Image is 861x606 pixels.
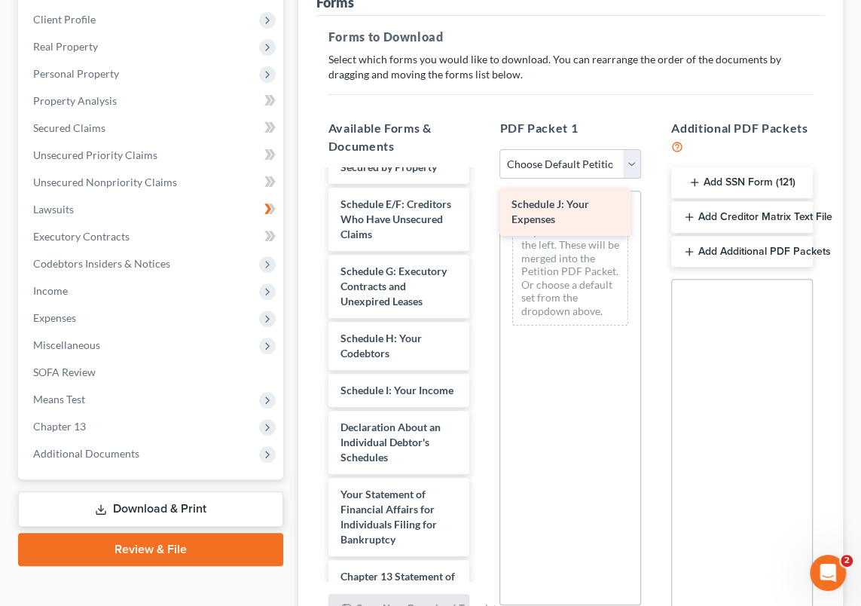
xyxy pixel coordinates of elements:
[21,169,283,196] a: Unsecured Nonpriority Claims
[328,119,470,155] h5: Available Forms & Documents
[21,142,283,169] a: Unsecured Priority Claims
[499,119,641,137] h5: PDF Packet 1
[512,204,628,326] div: Drag-and-drop in any documents from the left. These will be merged into the Petition PDF Packet. ...
[33,94,117,107] span: Property Analysis
[21,196,283,223] a: Lawsuits
[33,393,85,406] span: Means Test
[21,115,283,142] a: Secured Claims
[33,420,86,433] span: Chapter 13
[671,119,813,155] h5: Additional PDF Packets
[671,201,813,233] button: Add Creditor Matrix Text File
[33,148,157,161] span: Unsecured Priority Claims
[33,203,74,216] span: Lawsuits
[328,52,813,82] p: Select which forms you would like to download. You can rearrange the order of the documents by dr...
[33,40,98,53] span: Real Property
[340,197,451,240] span: Schedule E/F: Creditors Who Have Unsecured Claims
[841,555,853,567] span: 2
[18,491,283,527] a: Download & Print
[340,265,447,308] span: Schedule G: Executory Contracts and Unexpired Leases
[33,230,130,243] span: Executory Contracts
[21,87,283,115] a: Property Analysis
[511,197,589,225] span: Schedule J: Your Expenses
[21,223,283,250] a: Executory Contracts
[33,121,105,134] span: Secured Claims
[33,366,96,378] span: SOFA Review
[33,67,119,80] span: Personal Property
[340,488,437,546] span: Your Statement of Financial Affairs for Individuals Filing for Bankruptcy
[33,311,76,324] span: Expenses
[340,332,422,360] span: Schedule H: Your Codebtors
[33,13,96,26] span: Client Profile
[33,257,170,270] span: Codebtors Insiders & Notices
[810,555,846,591] iframe: Intercom live chat
[328,28,813,46] h5: Forms to Download
[671,236,813,268] button: Add Additional PDF Packets
[340,384,453,396] span: Schedule I: Your Income
[33,447,139,460] span: Additional Documents
[21,359,283,386] a: SOFA Review
[33,284,68,297] span: Income
[33,338,100,351] span: Miscellaneous
[33,176,177,188] span: Unsecured Nonpriority Claims
[671,167,813,199] button: Add SSN Form (121)
[340,421,441,464] span: Declaration About an Individual Debtor's Schedules
[18,533,283,566] a: Review & File
[340,130,443,173] span: Schedule D: Creditors Who Have Claims Secured by Property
